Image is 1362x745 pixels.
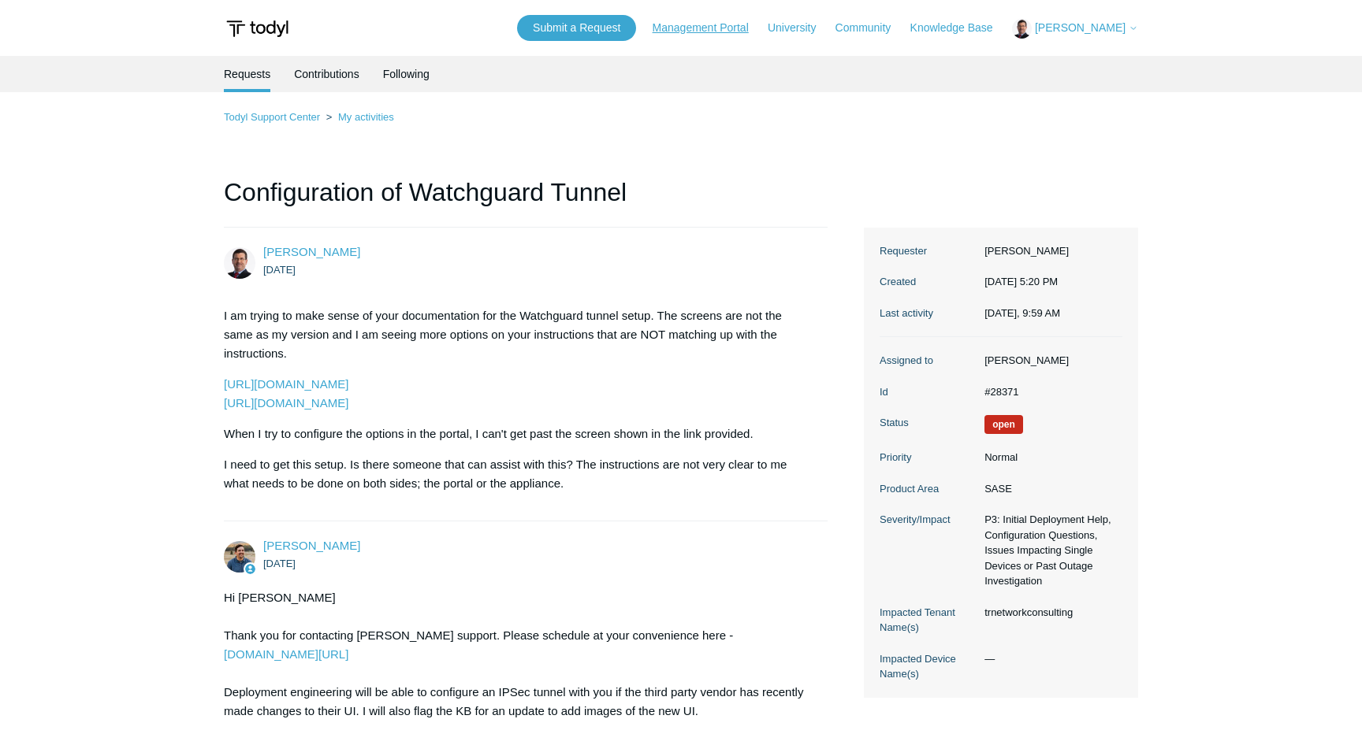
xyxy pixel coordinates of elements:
span: We are working on a response for you [984,415,1023,434]
a: Community [835,20,907,36]
li: Todyl Support Center [224,111,323,123]
dt: Assigned to [880,353,977,369]
dd: #28371 [977,384,1122,400]
a: [DOMAIN_NAME][URL] [224,647,348,661]
button: [PERSON_NAME] [1012,19,1138,39]
a: Todyl Support Center [224,111,320,123]
a: [PERSON_NAME] [263,539,360,552]
li: My activities [323,111,394,123]
dd: Normal [977,450,1122,465]
dt: Id [880,384,977,400]
p: I am trying to make sense of your documentation for the Watchguard tunnel setup. The screens are ... [224,306,812,363]
dd: SASE [977,481,1122,497]
dt: Severity/Impact [880,512,977,528]
dt: Impacted Tenant Name(s) [880,605,977,636]
dt: Impacted Device Name(s) [880,651,977,682]
a: [URL][DOMAIN_NAME] [224,396,348,410]
a: [URL][DOMAIN_NAME] [224,377,348,391]
dt: Product Area [880,481,977,497]
dt: Requester [880,243,977,259]
a: Submit a Request [517,15,636,41]
dd: trnetworkconsulting [977,605,1122,621]
p: I need to get this setup. Is there someone that can assist with this? The instructions are not ve... [224,455,812,493]
span: Spencer Grissom [263,539,360,552]
a: [PERSON_NAME] [263,245,360,258]
p: When I try to configure the options in the portal, I can't get past the screen shown in the link ... [224,424,812,443]
time: 09/24/2025, 17:20 [984,276,1058,287]
a: My activities [338,111,394,123]
dd: [PERSON_NAME] [977,243,1122,259]
a: Management Portal [653,20,765,36]
li: Requests [224,56,270,92]
span: Todd Reibling [263,245,360,258]
span: [PERSON_NAME] [1035,21,1126,34]
a: Following [383,56,430,92]
dt: Last activity [880,306,977,321]
a: Knowledge Base [910,20,1009,36]
dd: P3: Initial Deployment Help, Configuration Questions, Issues Impacting Single Devices or Past Out... [977,512,1122,589]
dt: Created [880,274,977,290]
dt: Priority [880,450,977,465]
dt: Status [880,415,977,431]
a: University [768,20,832,36]
dd: — [977,651,1122,667]
h1: Configuration of Watchguard Tunnel [224,173,828,228]
time: 10/02/2025, 09:59 [984,307,1060,319]
a: Contributions [294,56,359,92]
time: 09/24/2025, 17:20 [263,264,296,276]
time: 09/24/2025, 17:28 [263,558,296,569]
dd: [PERSON_NAME] [977,353,1122,369]
img: Todyl Support Center Help Center home page [224,14,291,43]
